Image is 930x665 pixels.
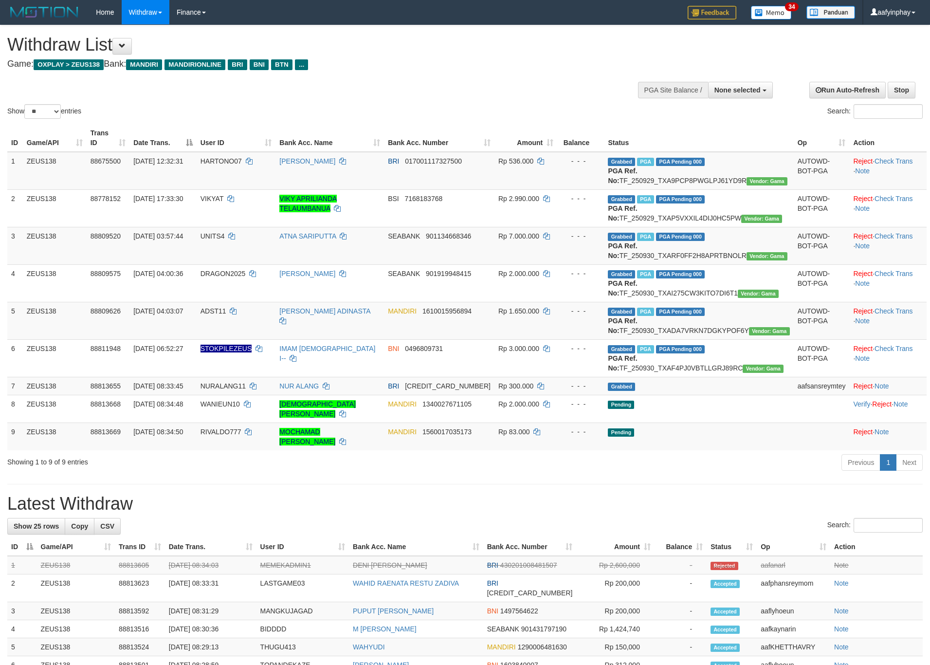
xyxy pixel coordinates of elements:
[279,400,356,418] a: [DEMOGRAPHIC_DATA][PERSON_NAME]
[115,638,165,656] td: 88813524
[576,556,655,574] td: Rp 2,600,000
[91,195,121,203] span: 88778152
[295,59,308,70] span: ...
[875,382,889,390] a: Note
[806,6,855,19] img: panduan.png
[794,302,850,339] td: AUTOWD-BOT-PGA
[23,302,87,339] td: ZEUS138
[279,382,319,390] a: NUR ALANG
[757,538,830,556] th: Op: activate to sort column ascending
[849,395,927,423] td: · ·
[896,454,923,471] a: Next
[201,400,240,408] span: WANIEUN10
[711,644,740,652] span: Accepted
[388,270,420,277] span: SEABANK
[7,556,37,574] td: 1
[353,579,459,587] a: WAHID RAENATA RESTU ZADIVA
[279,428,335,445] a: MOCHAMAD [PERSON_NAME]
[576,620,655,638] td: Rp 1,424,740
[608,428,634,437] span: Pending
[608,279,637,297] b: PGA Ref. No:
[115,574,165,602] td: 88813623
[256,574,349,602] td: LASTGAME03
[875,270,913,277] a: Check Trans
[422,400,472,408] span: Copy 1340027671105 to clipboard
[94,518,121,535] a: CSV
[888,82,915,98] a: Stop
[604,302,793,339] td: TF_250930_TXADA7VRKN7DGKYPOF6Y
[711,562,738,570] span: Rejected
[655,602,707,620] td: -
[875,307,913,315] a: Check Trans
[561,381,600,391] div: - - -
[608,204,637,222] b: PGA Ref. No:
[557,124,604,152] th: Balance
[165,574,256,602] td: [DATE] 08:33:31
[133,195,183,203] span: [DATE] 17:33:30
[91,428,121,436] span: 88813669
[7,538,37,556] th: ID: activate to sort column descending
[7,453,380,467] div: Showing 1 to 9 of 9 entries
[498,382,533,390] span: Rp 300.000
[91,307,121,315] span: 88809626
[279,195,337,212] a: VIKY APRILIANDA TELAUMBANUA
[794,227,850,264] td: AUTOWD-BOT-PGA
[388,428,417,436] span: MANDIRI
[638,82,708,98] div: PGA Site Balance /
[707,538,757,556] th: Status: activate to sort column ascending
[115,556,165,574] td: 88813605
[794,189,850,227] td: AUTOWD-BOT-PGA
[711,580,740,588] span: Accepted
[91,270,121,277] span: 88809575
[498,400,539,408] span: Rp 2.000.000
[637,308,654,316] span: Marked by aafkaynarin
[133,270,183,277] span: [DATE] 04:00:36
[197,124,276,152] th: User ID: activate to sort column ascending
[894,400,908,408] a: Note
[608,317,637,334] b: PGA Ref. No:
[37,556,115,574] td: ZEUS138
[165,538,256,556] th: Date Trans.: activate to sort column ascending
[23,227,87,264] td: ZEUS138
[875,345,913,352] a: Check Trans
[608,195,635,203] span: Grabbed
[498,270,539,277] span: Rp 2.000.000
[487,579,498,587] span: BRI
[637,270,654,278] span: Marked by aafkaynarin
[757,638,830,656] td: aafKHETTHAVRY
[521,625,566,633] span: Copy 901431797190 to clipboard
[115,602,165,620] td: 88813592
[353,643,385,651] a: WAHYUDI
[201,382,246,390] span: NURALANG11
[37,602,115,620] td: ZEUS138
[855,279,870,287] a: Note
[422,428,472,436] span: Copy 1560017035173 to clipboard
[561,399,600,409] div: - - -
[7,518,65,535] a: Show 25 rows
[500,561,557,569] span: Copy 430201008481507 to clipboard
[604,339,793,377] td: TF_250930_TXAF4PJ0VBTLLGRJ89RC
[608,401,634,409] span: Pending
[655,620,707,638] td: -
[487,625,519,633] span: SEABANK
[855,317,870,325] a: Note
[256,556,349,574] td: MEMEKADMIN1
[561,194,600,203] div: - - -
[279,270,335,277] a: [PERSON_NAME]
[7,377,23,395] td: 7
[608,345,635,353] span: Grabbed
[747,177,787,185] span: Vendor URL: https://trx31.1velocity.biz
[880,454,896,471] a: 1
[655,538,707,556] th: Balance: activate to sort column ascending
[749,327,790,335] span: Vendor URL: https://trx31.1velocity.biz
[855,354,870,362] a: Note
[604,124,793,152] th: Status
[201,157,242,165] span: HARTONO07
[87,124,129,152] th: Trans ID: activate to sort column ascending
[7,423,23,450] td: 9
[37,574,115,602] td: ZEUS138
[498,157,533,165] span: Rp 536.000
[7,620,37,638] td: 4
[256,602,349,620] td: MANGKUJAGAD
[518,643,567,651] span: Copy 1290006481630 to clipboard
